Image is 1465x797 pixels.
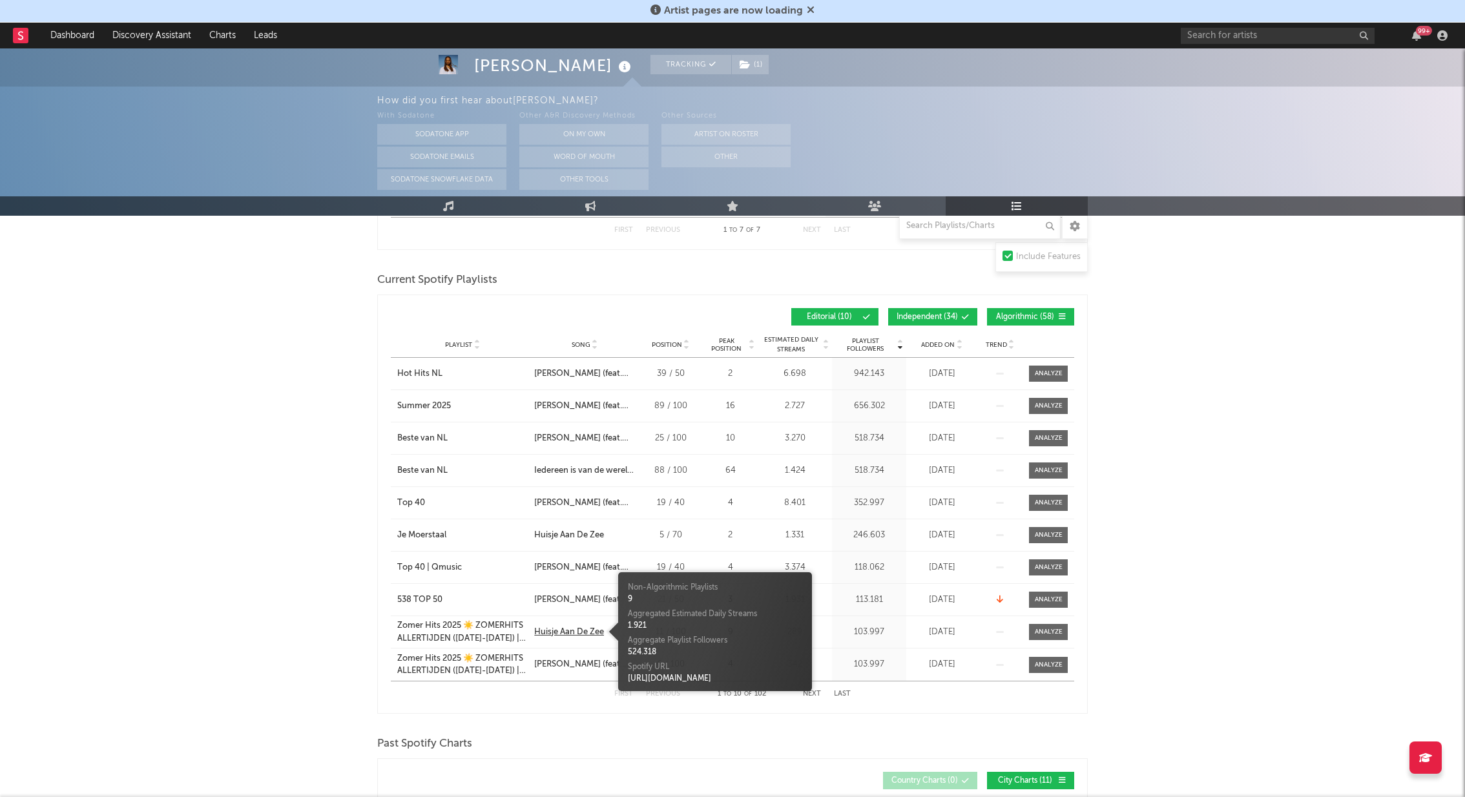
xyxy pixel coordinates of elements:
[909,367,974,380] div: [DATE]
[706,223,777,238] div: 1 7 7
[397,561,528,574] a: Top 40 | Qmusic
[103,23,200,48] a: Discovery Assistant
[519,169,649,190] button: Other Tools
[706,367,754,380] div: 2
[732,55,769,74] button: (1)
[744,691,752,697] span: of
[534,432,635,445] div: [PERSON_NAME] (feat. Snelle)
[397,652,528,678] a: Zomer Hits 2025 ☀️ ZOMERHITS ALLERTIJDEN ([DATE]-[DATE]) | SUMMER HITS COLLECTION ([DATE]-[DATE])
[397,400,528,413] a: Summer 2025
[661,109,791,124] div: Other Sources
[397,464,448,477] div: Beste van NL
[628,582,802,594] div: Non-Algorithmic Playlists
[706,497,754,510] div: 4
[534,367,635,380] div: [PERSON_NAME] (feat. Snelle)
[731,55,769,74] span: ( 1 )
[628,620,802,632] div: 1.921
[628,647,802,658] div: 524.318
[377,109,506,124] div: With Sodatone
[834,227,851,234] button: Last
[706,687,777,702] div: 1 10 102
[534,497,635,510] div: [PERSON_NAME] (feat. Snelle)
[245,23,286,48] a: Leads
[909,658,974,671] div: [DATE]
[761,432,829,445] div: 3.270
[909,497,974,510] div: [DATE]
[1412,30,1421,41] button: 99+
[761,561,829,574] div: 3.374
[397,367,528,380] a: Hot Hits NL
[835,529,903,542] div: 246.603
[706,400,754,413] div: 16
[761,464,829,477] div: 1.424
[723,691,731,697] span: to
[397,529,446,542] div: Je Moerstaal
[519,147,649,167] button: Word Of Mouth
[835,594,903,606] div: 113.181
[397,367,442,380] div: Hot Hits NL
[377,93,1465,109] div: How did you first hear about [PERSON_NAME] ?
[706,529,754,542] div: 2
[628,608,802,620] div: Aggregated Estimated Daily Streams
[377,169,506,190] button: Sodatone Snowflake Data
[397,619,528,645] a: Zomer Hits 2025 ☀️ ZOMERHITS ALLERTIJDEN ([DATE]-[DATE]) | SUMMER HITS COLLECTION ([DATE]-[DATE])
[614,690,633,698] button: First
[706,464,754,477] div: 64
[835,464,903,477] div: 518.734
[835,337,895,353] span: Playlist Followers
[641,400,700,413] div: 89 / 100
[706,561,754,574] div: 4
[729,227,737,233] span: to
[641,464,700,477] div: 88 / 100
[397,400,451,413] div: Summer 2025
[909,561,974,574] div: [DATE]
[761,367,829,380] div: 6.698
[803,690,821,698] button: Next
[1181,28,1375,44] input: Search for artists
[835,658,903,671] div: 103.997
[397,594,528,606] a: 538 TOP 50
[835,497,903,510] div: 352.997
[706,432,754,445] div: 10
[1416,26,1432,36] div: 99 +
[534,400,635,413] div: [PERSON_NAME] (feat. Snelle)
[397,432,448,445] div: Beste van NL
[641,367,700,380] div: 39 / 50
[628,675,711,683] a: [URL][DOMAIN_NAME]
[664,6,803,16] span: Artist pages are now loading
[628,594,802,605] div: 9
[899,213,1061,239] input: Search Playlists/Charts
[834,690,851,698] button: Last
[397,561,462,574] div: Top 40 | Qmusic
[474,55,634,76] div: [PERSON_NAME]
[661,147,791,167] button: Other
[397,594,442,606] div: 538 TOP 50
[397,432,528,445] a: Beste van NL
[397,529,528,542] a: Je Moerstaal
[706,337,747,353] span: Peak Position
[377,273,497,288] span: Current Spotify Playlists
[534,594,635,606] div: [PERSON_NAME] (feat. Snelle)
[761,497,829,510] div: 8.401
[628,635,802,647] div: Aggregate Playlist Followers
[995,313,1055,321] span: Algorithmic ( 58 )
[534,464,635,477] div: Iedereen is van de wereld (Titelsong Van De Film 'Iedereen is van de wereld')
[807,6,815,16] span: Dismiss
[883,772,977,789] button: Country Charts(0)
[909,594,974,606] div: [DATE]
[397,497,425,510] div: Top 40
[909,400,974,413] div: [DATE]
[534,626,604,639] div: Huisje Aan De Zee
[987,308,1074,326] button: Algorithmic(58)
[909,464,974,477] div: [DATE]
[835,561,903,574] div: 118.062
[897,313,958,321] span: Independent ( 34 )
[835,367,903,380] div: 942.143
[650,55,731,74] button: Tracking
[519,124,649,145] button: On My Own
[1016,249,1081,265] div: Include Features
[835,432,903,445] div: 518.734
[986,341,1007,349] span: Trend
[791,308,878,326] button: Editorial(10)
